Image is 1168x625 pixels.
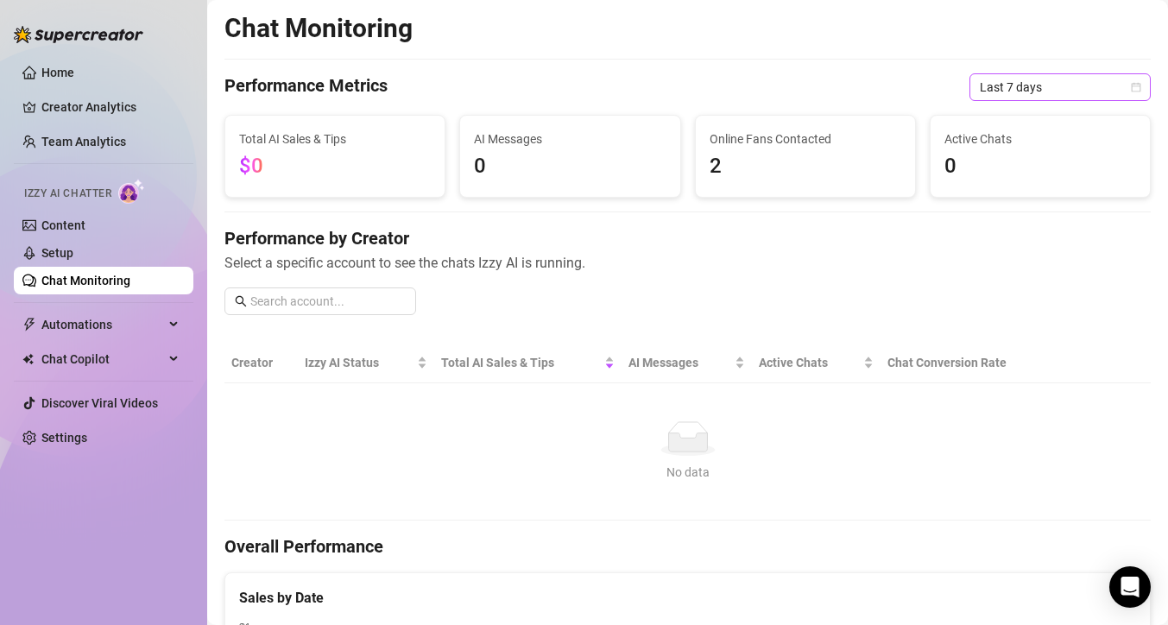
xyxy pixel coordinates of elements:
span: Izzy AI Status [305,353,413,372]
span: 0 [474,150,666,183]
a: Home [41,66,74,79]
div: Sales by Date [239,587,1136,609]
span: Automations [41,311,164,338]
h4: Overall Performance [224,534,1151,559]
span: search [235,295,247,307]
span: Total AI Sales & Tips [239,129,431,148]
span: Select a specific account to see the chats Izzy AI is running. [224,252,1151,274]
span: AI Messages [474,129,666,148]
span: Active Chats [759,353,860,372]
h2: Chat Monitoring [224,12,413,45]
span: $0 [239,154,263,178]
th: Izzy AI Status [298,343,433,383]
div: Open Intercom Messenger [1109,566,1151,608]
span: Izzy AI Chatter [24,186,111,202]
img: logo-BBDzfeDw.svg [14,26,143,43]
span: AI Messages [628,353,731,372]
th: Chat Conversion Rate [881,343,1058,383]
span: 0 [944,150,1136,183]
a: Creator Analytics [41,93,180,121]
th: Active Chats [752,343,881,383]
span: Online Fans Contacted [710,129,901,148]
span: Last 7 days [980,74,1140,100]
span: calendar [1131,82,1141,92]
img: Chat Copilot [22,353,34,365]
a: Chat Monitoring [41,274,130,287]
h4: Performance Metrics [224,73,388,101]
a: Setup [41,246,73,260]
a: Settings [41,431,87,445]
span: Chat Copilot [41,345,164,373]
a: Team Analytics [41,135,126,148]
span: 2 [710,150,901,183]
img: AI Chatter [118,179,145,204]
span: Total AI Sales & Tips [441,353,601,372]
h4: Performance by Creator [224,226,1151,250]
span: thunderbolt [22,318,36,331]
th: AI Messages [622,343,752,383]
th: Total AI Sales & Tips [434,343,622,383]
th: Creator [224,343,298,383]
div: No data [238,463,1137,482]
span: Active Chats [944,129,1136,148]
a: Discover Viral Videos [41,396,158,410]
a: Content [41,218,85,232]
input: Search account... [250,292,406,311]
